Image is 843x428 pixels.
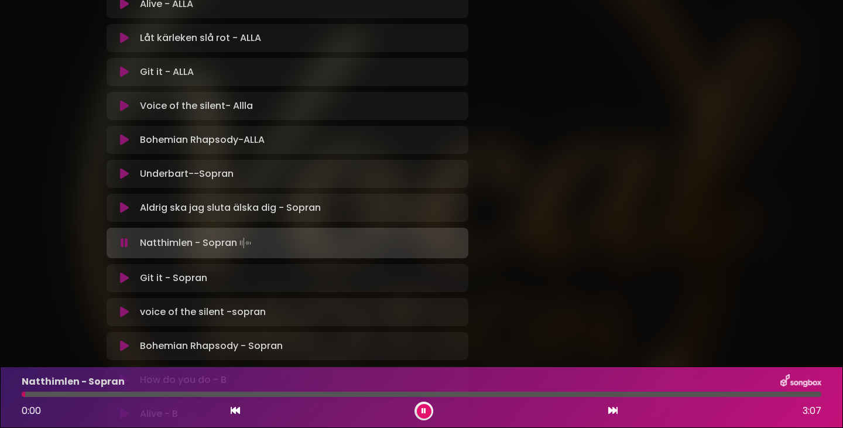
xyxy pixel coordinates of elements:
p: voice of the silent -sopran [140,305,266,319]
p: Natthimlen - Sopran [22,375,125,389]
span: 3:07 [803,404,821,418]
p: Bohemian Rhapsody - Sopran [140,339,283,353]
img: songbox-logo-white.png [780,374,821,389]
p: Natthimlen - Sopran [140,235,253,251]
p: Git it - ALLA [140,65,194,79]
span: 0:00 [22,404,41,417]
p: Låt kärleken slå rot - ALLA [140,31,261,45]
img: waveform4.gif [237,235,253,251]
p: Aldrig ska jag sluta älska dig - Sopran [140,201,321,215]
p: Bohemian Rhapsody-ALLA [140,133,265,147]
p: Git it - Sopran [140,271,207,285]
p: Voice of the silent- Allla [140,99,253,113]
p: Underbart--Sopran [140,167,234,181]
